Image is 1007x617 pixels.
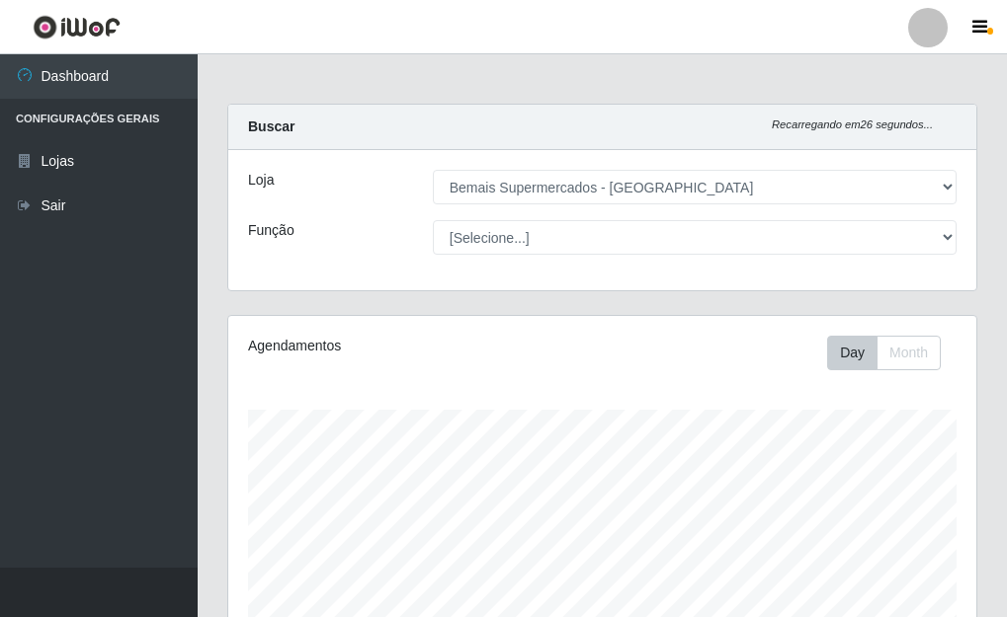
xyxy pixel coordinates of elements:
label: Função [248,220,294,241]
label: Loja [248,170,274,191]
div: First group [827,336,941,370]
div: Toolbar with button groups [827,336,957,370]
i: Recarregando em 26 segundos... [772,118,933,130]
strong: Buscar [248,118,294,134]
div: Agendamentos [248,336,526,356]
button: Day [827,336,878,370]
button: Month [877,336,941,370]
img: CoreUI Logo [33,15,121,39]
